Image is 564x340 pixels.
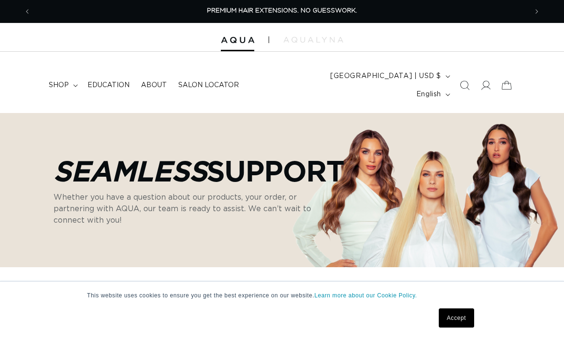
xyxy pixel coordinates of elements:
[49,81,69,90] span: shop
[87,291,477,300] p: This website uses cookies to ensure you get the best experience on our website.
[221,37,254,44] img: Aqua Hair Extensions
[325,67,454,85] button: [GEOGRAPHIC_DATA] | USD $
[17,2,38,21] button: Previous announcement
[207,8,357,14] span: PREMIUM HAIR EXTENSIONS. NO GUESSWORK.
[454,75,475,96] summary: Search
[82,75,135,95] a: Education
[87,81,130,90] span: Education
[178,81,239,90] span: Salon Locator
[141,81,167,90] span: About
[315,292,417,299] a: Learn more about our Cookie Policy.
[330,71,441,81] span: [GEOGRAPHIC_DATA] | USD $
[416,90,441,100] span: English
[54,154,345,187] p: Support
[526,2,547,21] button: Next announcement
[135,75,173,95] a: About
[43,75,82,95] summary: shop
[54,155,207,186] em: Seamless
[173,75,245,95] a: Salon Locator
[439,308,474,328] a: Accept
[411,85,454,103] button: English
[283,37,343,43] img: aqualyna.com
[54,192,331,226] p: Whether you have a question about our products, your order, or partnering with AQUA, our team is ...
